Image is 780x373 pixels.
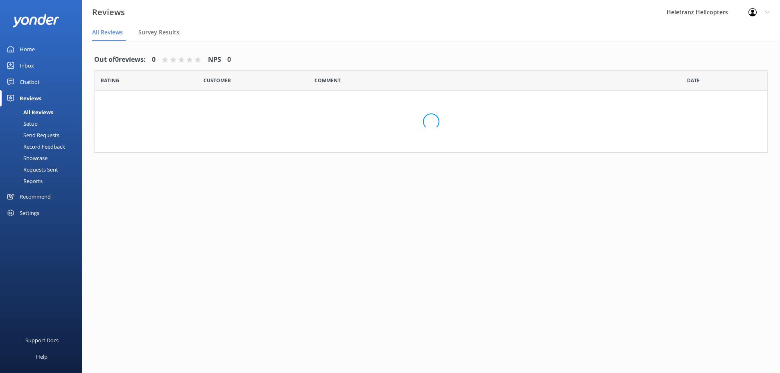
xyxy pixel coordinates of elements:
div: Setup [5,118,38,129]
span: Date [687,77,700,84]
h4: 0 [152,54,156,65]
a: Send Requests [5,129,82,141]
div: Settings [20,205,39,221]
h4: NPS [208,54,221,65]
div: Recommend [20,188,51,205]
span: Survey Results [138,28,179,36]
span: Date [101,77,120,84]
h4: 0 [227,54,231,65]
h4: Out of 0 reviews: [94,54,146,65]
div: Send Requests [5,129,59,141]
div: Showcase [5,152,47,164]
div: Requests Sent [5,164,58,175]
a: Record Feedback [5,141,82,152]
a: Showcase [5,152,82,164]
div: Reports [5,175,43,187]
span: All Reviews [92,28,123,36]
div: Reviews [20,90,41,106]
div: Record Feedback [5,141,65,152]
img: yonder-white-logo.png [12,14,59,27]
a: Requests Sent [5,164,82,175]
div: All Reviews [5,106,53,118]
a: Setup [5,118,82,129]
div: Chatbot [20,74,40,90]
div: Support Docs [25,332,59,348]
div: Home [20,41,35,57]
div: Help [36,348,47,365]
h3: Reviews [92,6,125,19]
span: Question [314,77,341,84]
div: Inbox [20,57,34,74]
span: Date [203,77,231,84]
a: Reports [5,175,82,187]
a: All Reviews [5,106,82,118]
